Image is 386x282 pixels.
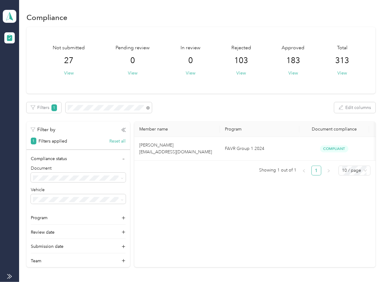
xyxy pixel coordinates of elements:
[304,127,364,132] div: Document compliance
[320,145,348,152] span: Compliant
[351,248,386,282] iframe: Everlance-gr Chat Button Frame
[31,138,36,144] span: 1
[31,155,67,162] span: Compliance status
[31,258,41,264] span: Team
[134,122,220,137] th: Member name
[31,138,67,144] p: Filters applied
[31,187,126,193] p: Vehicle
[128,70,137,76] button: View
[312,166,321,175] a: 1
[236,70,246,76] button: View
[109,138,126,144] button: Reset all
[31,229,55,236] span: Review date
[324,166,334,175] button: right
[337,44,347,52] span: Total
[311,166,321,175] li: 1
[26,102,61,113] button: Filters1
[31,215,47,221] span: Program
[186,70,195,76] button: View
[26,14,67,21] h1: Compliance
[31,126,55,134] p: Filter by
[299,166,309,175] li: Previous Page
[259,166,297,175] span: Showing 1 out of 1
[64,56,73,66] span: 27
[31,243,63,250] span: Submission date
[327,169,331,173] span: right
[220,137,299,161] td: FAVR Group 1 2024
[339,166,371,175] div: Page Size
[181,44,201,52] span: In review
[116,44,150,52] span: Pending review
[302,169,306,173] span: left
[337,70,347,76] button: View
[139,143,212,155] span: [PERSON_NAME] [EMAIL_ADDRESS][DOMAIN_NAME]
[335,56,349,66] span: 313
[31,165,126,171] p: Document
[220,122,299,137] th: Program
[324,166,334,175] li: Next Page
[286,56,300,66] span: 183
[288,70,298,76] button: View
[342,166,367,175] span: 10 / page
[282,44,305,52] span: Approved
[334,102,376,113] button: Edit columns
[231,44,251,52] span: Rejected
[53,44,85,52] span: Not submitted
[299,166,309,175] button: left
[234,56,248,66] span: 103
[188,56,193,66] span: 0
[64,70,74,76] button: View
[130,56,135,66] span: 0
[51,104,57,111] span: 1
